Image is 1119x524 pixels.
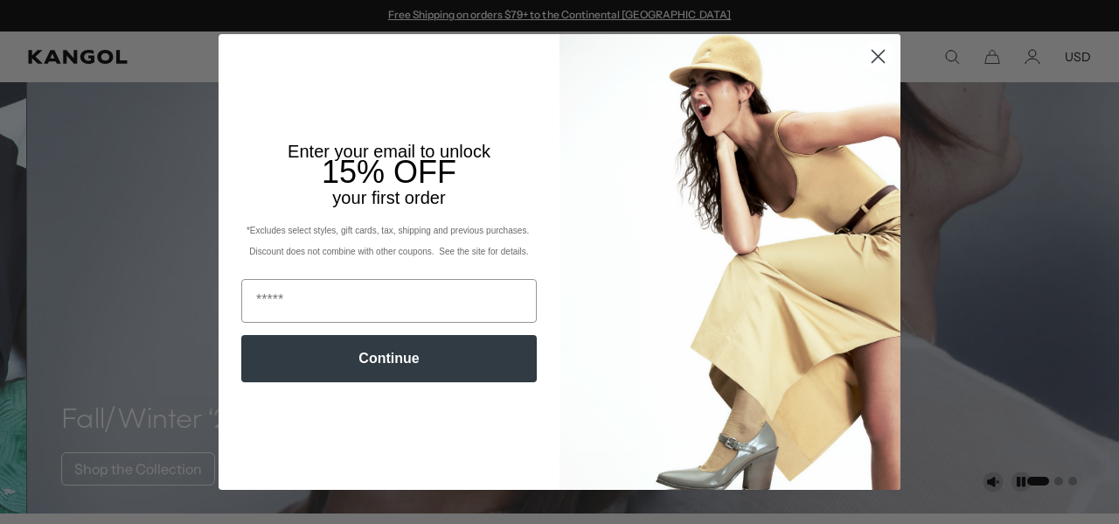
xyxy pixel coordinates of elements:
input: Email [241,279,537,323]
img: 93be19ad-e773-4382-80b9-c9d740c9197f.jpeg [559,34,900,489]
button: Close dialog [863,41,893,72]
button: Continue [241,335,537,382]
span: Enter your email to unlock [288,142,490,161]
span: 15% OFF [322,154,456,190]
span: *Excludes select styles, gift cards, tax, shipping and previous purchases. Discount does not comb... [247,226,532,256]
span: your first order [332,188,445,207]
